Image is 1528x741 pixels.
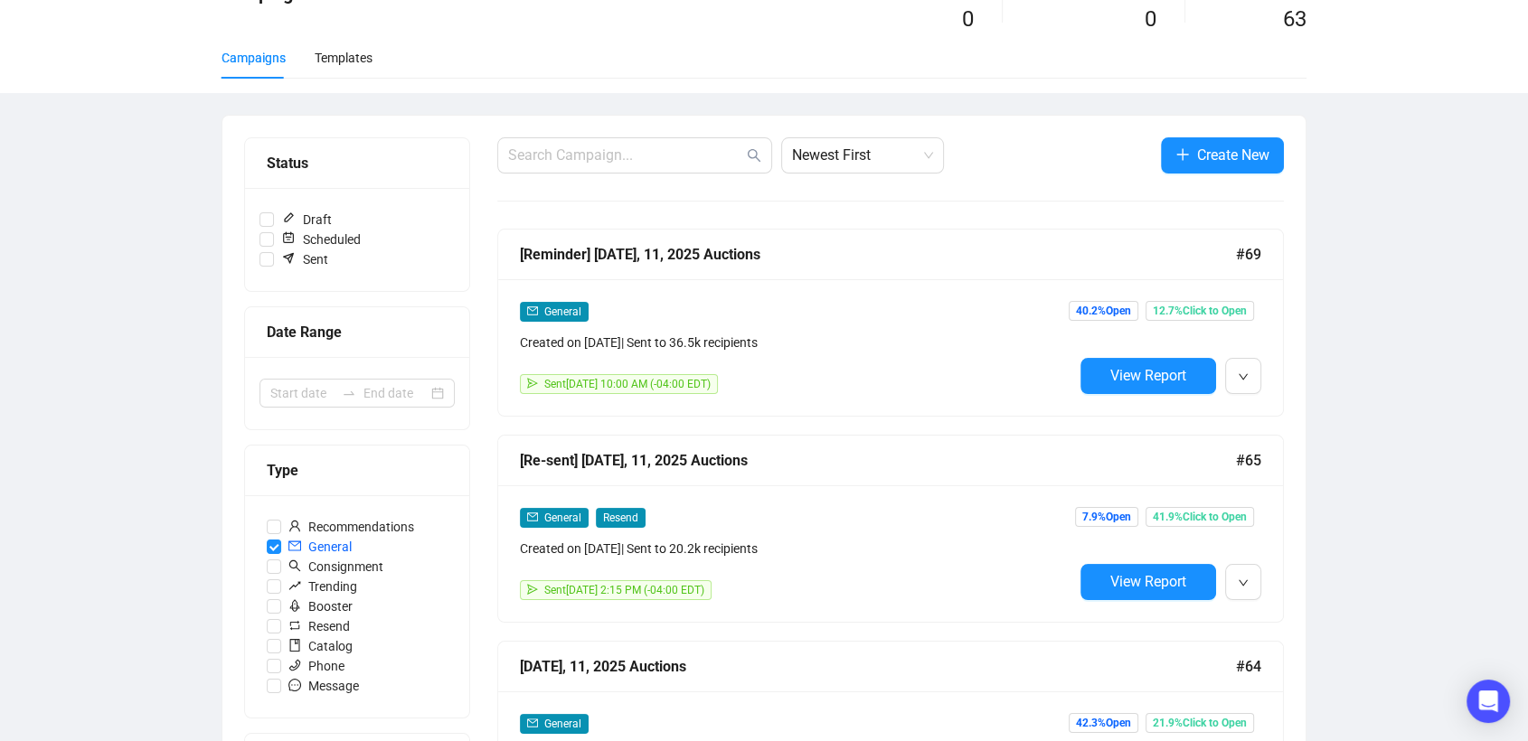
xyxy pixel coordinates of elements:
span: Draft [274,210,339,230]
div: Status [267,152,448,174]
span: user [288,520,301,532]
input: Search Campaign... [508,145,743,166]
span: 0 [1145,6,1156,32]
span: Catalog [281,636,360,656]
button: View Report [1080,564,1216,600]
span: General [281,537,359,557]
span: mail [527,511,538,522]
span: #69 [1236,243,1261,266]
button: Create New [1161,137,1284,174]
span: 41.9% Click to Open [1146,507,1254,527]
span: Booster [281,596,360,616]
span: mail [527,718,538,728]
span: Resend [596,508,646,528]
span: Sent [DATE] 10:00 AM (-04:00 EDT) [544,378,711,390]
span: Consignment [281,557,391,577]
span: Scheduled [274,230,368,249]
span: 7.9% Open [1075,507,1138,527]
div: Open Intercom Messenger [1467,680,1510,723]
span: View Report [1110,573,1186,590]
span: 63 [1283,6,1306,32]
span: rise [288,579,301,592]
span: Sent [DATE] 2:15 PM (-04:00 EDT) [544,584,704,596]
span: mail [288,539,301,552]
span: View Report [1110,367,1186,384]
div: Date Range [267,321,448,343]
span: phone [288,659,301,671]
span: General [544,718,581,730]
a: [Reminder] [DATE], 11, 2025 Auctions#69mailGeneralCreated on [DATE]| Sent to 36.5k recipientssend... [497,229,1284,417]
span: #65 [1236,449,1261,472]
span: Create New [1197,144,1269,166]
span: Message [281,676,366,696]
div: [DATE], 11, 2025 Auctions [520,655,1236,678]
span: 0 [962,6,974,32]
input: Start date [270,383,335,403]
span: Resend [281,616,357,636]
span: Newest First [792,138,933,173]
a: [Re-sent] [DATE], 11, 2025 Auctions#65mailGeneralResendCreated on [DATE]| Sent to 20.2k recipient... [497,435,1284,623]
span: 40.2% Open [1069,301,1138,321]
span: mail [527,305,538,316]
span: plus [1175,147,1190,162]
span: message [288,679,301,691]
span: 42.3% Open [1069,713,1138,733]
span: search [288,559,301,572]
span: General [544,305,581,318]
span: Trending [281,577,364,596]
div: [Reminder] [DATE], 11, 2025 Auctions [520,243,1236,266]
span: rocket [288,599,301,612]
div: Created on [DATE] | Sent to 20.2k recipients [520,539,1073,558]
span: to [342,386,356,400]
span: down [1238,371,1249,382]
span: book [288,639,301,652]
span: down [1238,577,1249,588]
div: Templates [315,48,373,68]
span: search [747,148,761,163]
span: retweet [288,619,301,632]
div: Campaigns [222,48,286,68]
span: #64 [1236,655,1261,678]
span: send [527,378,538,389]
span: Recommendations [281,517,421,537]
span: General [544,511,581,524]
span: Phone [281,656,352,676]
span: swap-right [342,386,356,400]
div: [Re-sent] [DATE], 11, 2025 Auctions [520,449,1236,472]
input: End date [363,383,428,403]
span: send [527,584,538,595]
span: Sent [274,249,335,269]
div: Type [267,459,448,482]
span: 12.7% Click to Open [1146,301,1254,321]
div: Created on [DATE] | Sent to 36.5k recipients [520,333,1073,352]
span: 21.9% Click to Open [1146,713,1254,733]
button: View Report [1080,358,1216,394]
